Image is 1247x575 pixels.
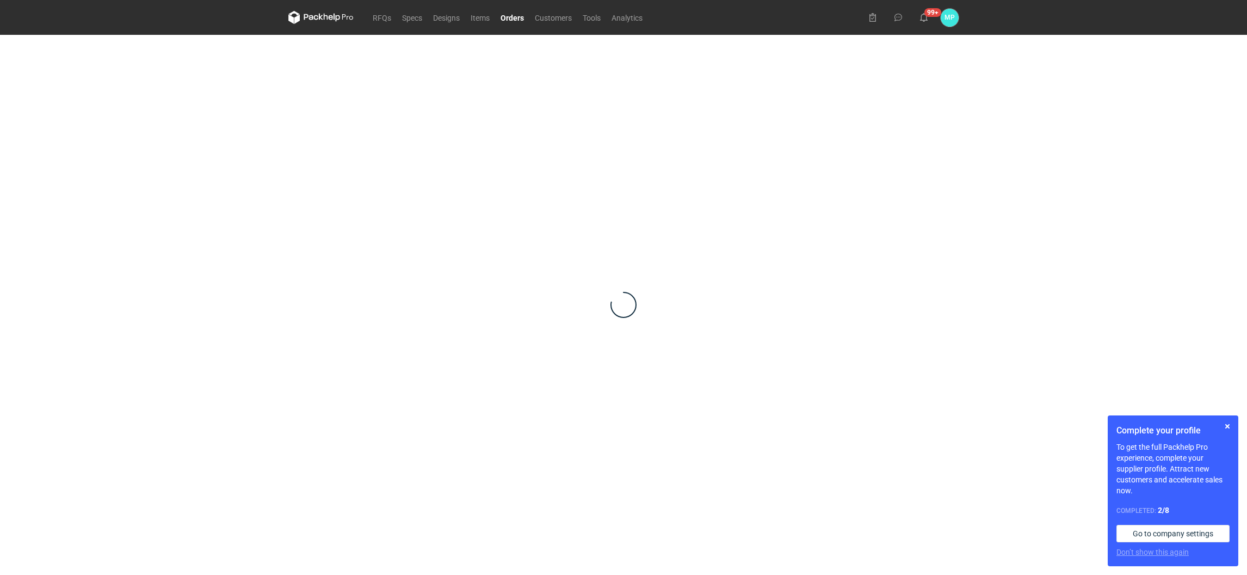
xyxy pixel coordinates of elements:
a: Designs [428,11,465,24]
a: Specs [397,11,428,24]
a: RFQs [367,11,397,24]
a: Items [465,11,495,24]
p: To get the full Packhelp Pro experience, complete your supplier profile. Attract new customers an... [1116,442,1230,496]
button: MP [941,9,959,27]
button: Don’t show this again [1116,547,1189,558]
a: Analytics [606,11,648,24]
a: Customers [529,11,577,24]
a: Go to company settings [1116,525,1230,542]
svg: Packhelp Pro [288,11,354,24]
strong: 2 / 8 [1158,506,1169,515]
a: Tools [577,11,606,24]
h1: Complete your profile [1116,424,1230,437]
a: Orders [495,11,529,24]
div: Martyna Paroń [941,9,959,27]
button: 99+ [915,9,933,26]
button: Skip for now [1221,420,1234,433]
div: Completed: [1116,505,1230,516]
